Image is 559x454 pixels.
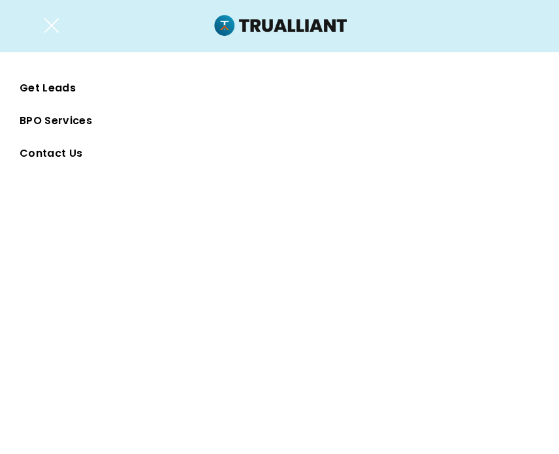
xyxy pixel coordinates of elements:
[20,78,76,98] span: Get Leads
[20,111,92,131] span: BPO Services
[20,144,82,163] span: Contact Us
[20,137,539,170] a: Contact Us
[20,105,539,137] a: BPO Services
[20,72,539,105] a: Get Leads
